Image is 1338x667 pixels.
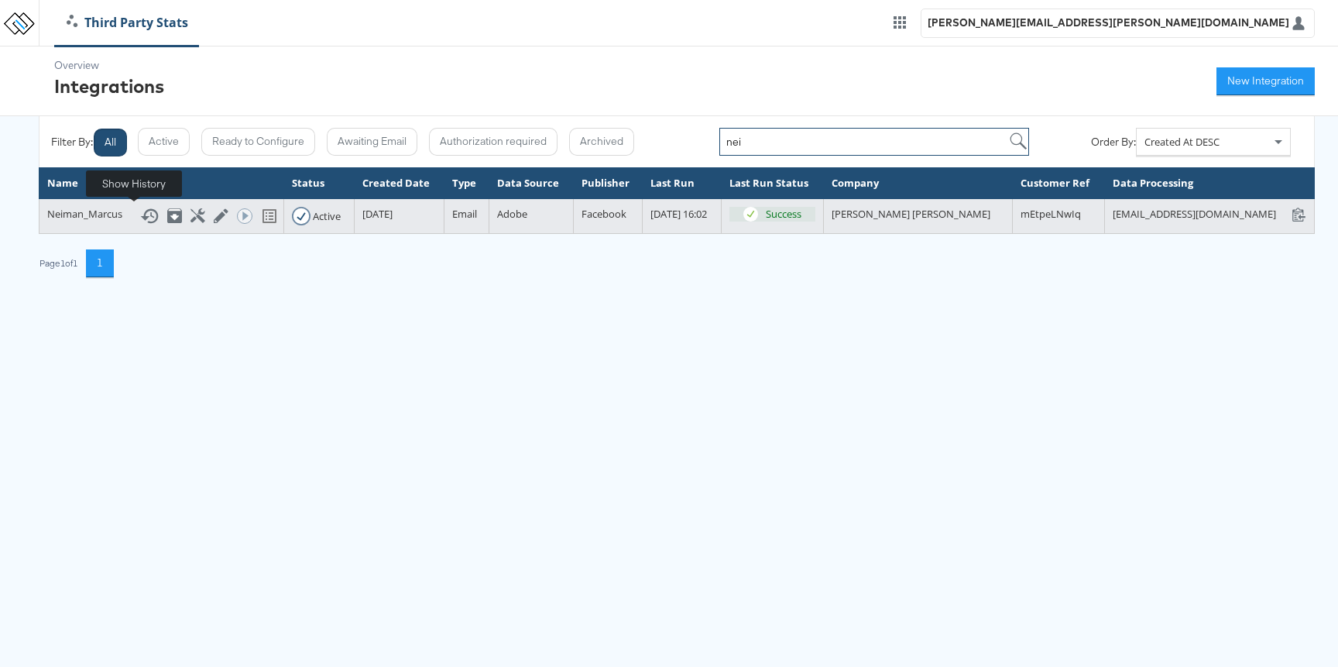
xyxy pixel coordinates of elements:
[51,135,93,150] div: Filter By:
[284,168,355,199] th: Status
[313,209,341,224] div: Active
[832,207,990,221] span: [PERSON_NAME] [PERSON_NAME]
[719,128,1029,156] input: e.g name,id or company
[452,207,477,221] span: Email
[94,129,127,156] button: All
[54,58,164,73] div: Overview
[429,128,557,156] button: Authorization required
[47,207,276,225] div: Neiman_Marcus
[766,207,801,222] div: Success
[327,128,417,156] button: Awaiting Email
[444,168,489,199] th: Type
[86,249,114,277] button: 1
[582,207,626,221] span: Facebook
[569,128,634,156] button: Archived
[138,128,190,156] button: Active
[1104,168,1314,199] th: Data Processing
[260,207,279,225] svg: View missing tracking codes
[573,168,643,199] th: Publisher
[824,168,1013,199] th: Company
[39,168,284,199] th: Name
[201,128,315,156] button: Ready to Configure
[140,207,156,225] button: Show History
[354,168,444,199] th: Created Date
[54,73,164,99] div: Integrations
[1021,207,1081,221] span: mEtpeLNwIq
[928,15,1289,30] div: [PERSON_NAME][EMAIL_ADDRESS][PERSON_NAME][DOMAIN_NAME]
[39,258,78,269] div: Page 1 of 1
[643,168,721,199] th: Last Run
[489,168,573,199] th: Data Source
[1113,207,1306,222] div: [EMAIL_ADDRESS][DOMAIN_NAME]
[497,207,527,221] span: Adobe
[1091,135,1136,150] div: Order By:
[1216,67,1315,95] button: New Integration
[650,207,707,221] span: [DATE] 16:02
[55,14,200,32] a: Third Party Stats
[1013,168,1105,199] th: Customer Ref
[1144,135,1220,149] span: Created At DESC
[721,168,824,199] th: Last Run Status
[362,207,393,221] span: [DATE]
